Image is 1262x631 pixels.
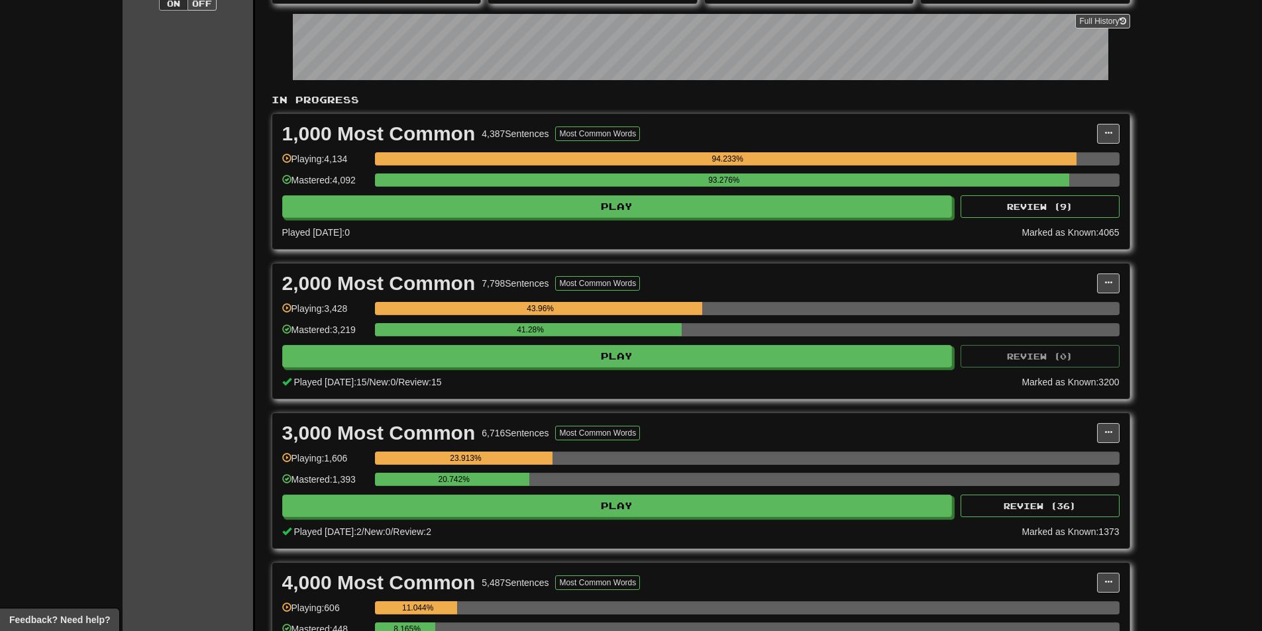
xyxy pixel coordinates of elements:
[1022,375,1119,389] div: Marked as Known: 3200
[482,277,549,290] div: 7,798 Sentences
[961,495,1120,517] button: Review (36)
[482,127,549,140] div: 4,387 Sentences
[282,452,368,473] div: Playing: 1,606
[1022,226,1119,239] div: Marked as Known: 4065
[398,377,441,387] span: Review: 15
[282,152,368,174] div: Playing: 4,134
[282,495,953,517] button: Play
[379,473,529,486] div: 20.742%
[1022,525,1119,538] div: Marked as Known: 1373
[293,526,361,537] span: Played [DATE]: 2
[282,195,953,218] button: Play
[362,526,364,537] span: /
[379,302,702,315] div: 43.96%
[379,601,457,614] div: 11.044%
[272,93,1130,107] p: In Progress
[9,613,110,626] span: Open feedback widget
[555,126,640,141] button: Most Common Words
[367,377,370,387] span: /
[370,377,396,387] span: New: 0
[282,601,368,623] div: Playing: 606
[379,152,1077,166] div: 94.233%
[393,526,431,537] span: Review: 2
[390,526,393,537] span: /
[282,423,476,443] div: 3,000 Most Common
[961,195,1120,218] button: Review (9)
[282,573,476,593] div: 4,000 Most Common
[379,452,553,465] div: 23.913%
[555,276,640,291] button: Most Common Words
[379,173,1069,187] div: 93.276%
[555,426,640,440] button: Most Common Words
[282,345,953,367] button: Play
[482,576,549,589] div: 5,487 Sentences
[379,323,682,336] div: 41.28%
[395,377,398,387] span: /
[961,345,1120,367] button: Review (0)
[282,473,368,495] div: Mastered: 1,393
[555,575,640,590] button: Most Common Words
[293,377,366,387] span: Played [DATE]: 15
[282,273,476,293] div: 2,000 Most Common
[282,173,368,195] div: Mastered: 4,092
[282,124,476,144] div: 1,000 Most Common
[482,426,549,440] div: 6,716 Sentences
[1075,14,1130,28] a: Full History
[282,323,368,345] div: Mastered: 3,219
[282,227,350,238] span: Played [DATE]: 0
[364,526,391,537] span: New: 0
[282,302,368,324] div: Playing: 3,428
